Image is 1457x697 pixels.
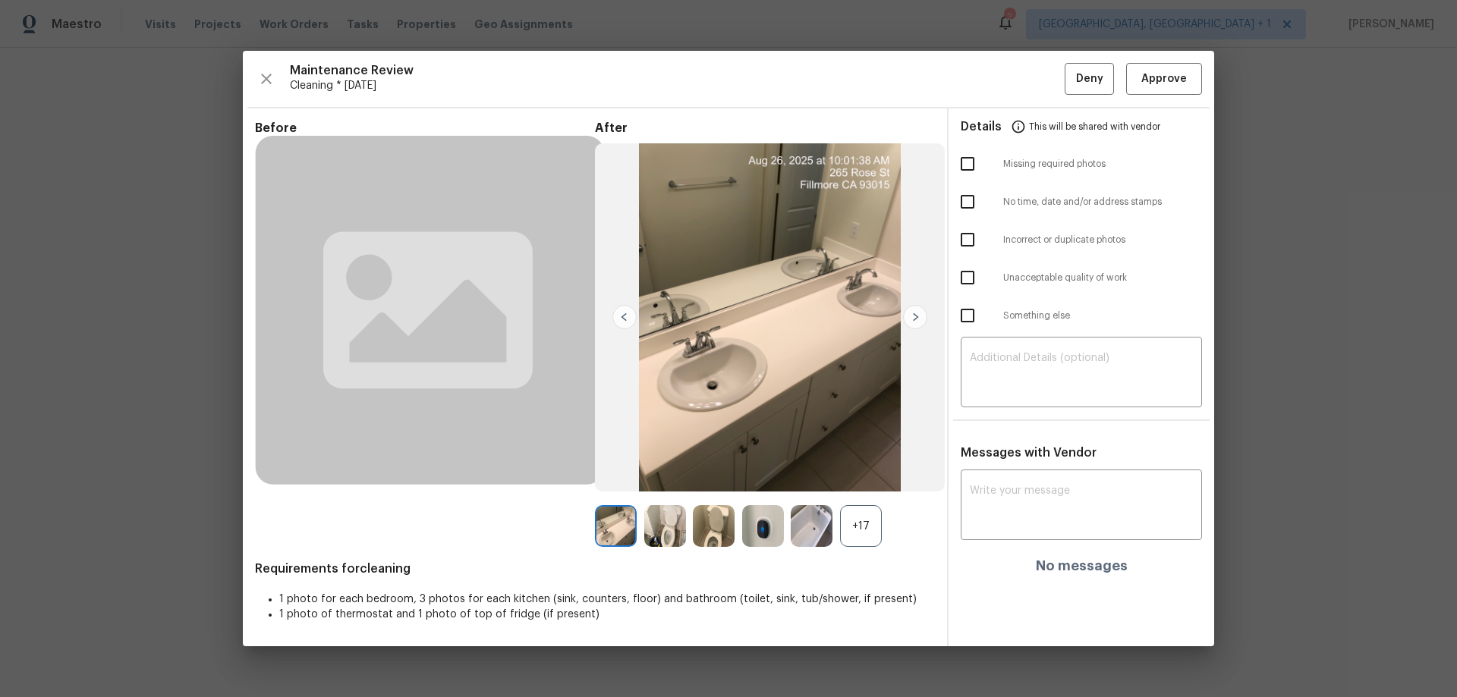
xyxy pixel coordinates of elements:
button: Deny [1065,63,1114,96]
span: After [595,121,935,136]
div: Incorrect or duplicate photos [949,221,1214,259]
span: Deny [1076,70,1103,89]
span: Incorrect or duplicate photos [1003,234,1202,246]
span: Unacceptable quality of work [1003,272,1202,284]
span: Missing required photos [1003,158,1202,171]
span: Details [961,108,1002,145]
div: Unacceptable quality of work [949,259,1214,297]
span: Before [255,121,595,136]
li: 1 photo of thermostat and 1 photo of top of fridge (if present) [279,607,935,622]
img: right-chevron-button-url [903,305,927,329]
span: Something else [1003,309,1202,322]
span: This will be shared with vendor [1029,108,1160,145]
div: Something else [949,297,1214,334]
img: left-chevron-button-url [612,305,637,329]
div: +17 [840,505,882,547]
span: Cleaning * [DATE] [290,78,1065,93]
span: Maintenance Review [290,63,1065,78]
div: No time, date and/or address stamps [949,183,1214,221]
span: Approve [1141,70,1187,89]
span: Messages with Vendor [961,447,1097,459]
span: No time, date and/or address stamps [1003,196,1202,209]
h4: No messages [1036,558,1128,573]
button: Approve [1126,63,1202,96]
div: Missing required photos [949,145,1214,183]
li: 1 photo for each bedroom, 3 photos for each kitchen (sink, counters, floor) and bathroom (toilet,... [279,592,935,607]
span: Requirements for cleaning [255,561,935,576]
